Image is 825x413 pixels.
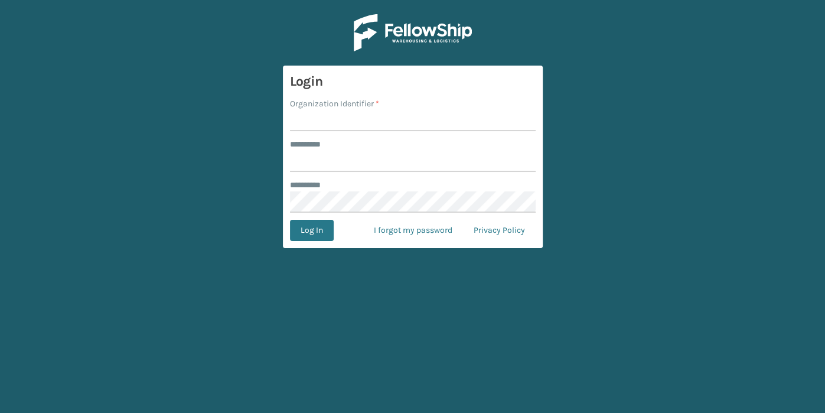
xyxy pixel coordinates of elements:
[354,14,472,51] img: Logo
[290,220,334,241] button: Log In
[290,97,379,110] label: Organization Identifier
[463,220,536,241] a: Privacy Policy
[363,220,463,241] a: I forgot my password
[290,73,536,90] h3: Login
